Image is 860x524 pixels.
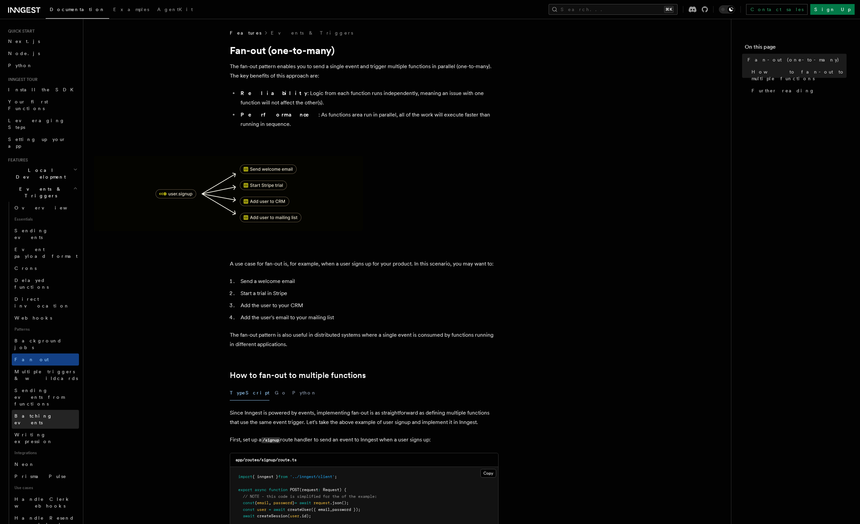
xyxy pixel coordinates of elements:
a: Delayed functions [12,274,79,293]
h1: Fan-out (one-to-many) [230,44,499,56]
span: await [299,501,311,505]
button: Local Development [5,164,79,183]
span: Local Development [5,167,73,180]
span: Features [5,157,28,163]
span: Delayed functions [14,278,49,290]
span: = [295,501,297,505]
li: : Logic from each function runs independently, meaning an issue with one function will not affect... [239,89,499,107]
button: Go [275,385,287,400]
a: Event payload format [12,243,79,262]
img: A diagram showing how to fan-out to multiple functions [94,156,363,231]
span: Your first Functions [8,99,48,111]
p: The fan-out pattern is also useful in distributed systems where a single event is consumed by fun... [230,330,499,349]
span: Overview [14,205,84,210]
span: ({ email [311,507,330,512]
span: Prisma Pulse [14,474,67,479]
span: , [269,501,271,505]
span: await [273,507,285,512]
span: ) { [339,487,346,492]
span: Direct invocation [14,296,70,308]
span: Leveraging Steps [8,118,65,130]
span: '../inngest/client' [290,474,335,479]
span: : [318,487,320,492]
li: Add the user's email to your mailing list [239,313,499,322]
button: Events & Triggers [5,183,79,202]
span: (request [299,487,318,492]
span: Sending events [14,228,48,240]
span: Neon [14,462,35,467]
span: Features [230,30,261,36]
a: Prisma Pulse [12,470,79,482]
span: Node.js [8,51,40,56]
a: Background jobs [12,335,79,353]
span: Handle Clerk webhooks [14,496,71,509]
span: function [269,487,288,492]
span: export [238,487,252,492]
span: How to fan-out to multiple functions [751,68,847,82]
code: /signup [261,437,280,443]
a: Leveraging Steps [5,114,79,133]
a: Sending events from functions [12,384,79,410]
span: const [243,501,255,505]
a: AgentKit [153,2,197,18]
span: Writing expression [14,432,53,444]
h4: On this page [745,43,847,54]
button: Python [292,385,317,400]
a: Webhooks [12,312,79,324]
button: Toggle dark mode [719,5,735,13]
span: , [330,507,332,512]
span: email [257,501,269,505]
p: First, set up a route handler to send an event to Inngest when a user signs up: [230,435,499,445]
a: Documentation [46,2,109,19]
span: Batching events [14,413,52,425]
span: Use cases [12,482,79,493]
span: createSession [257,514,288,518]
p: Since Inngest is powered by events, implementing fan-out is as straightforward as defining multip... [230,408,499,427]
span: Documentation [50,7,105,12]
span: .id); [299,514,311,518]
span: async [255,487,266,492]
span: Patterns [12,324,79,335]
span: Fan-out (one-to-many) [747,56,840,63]
li: Send a welcome email [239,277,499,286]
span: ; [335,474,337,479]
a: Handle Clerk webhooks [12,493,79,512]
span: ( [288,514,290,518]
span: Examples [113,7,149,12]
span: Events & Triggers [5,186,73,199]
a: Fan-out (one-to-many) [745,54,847,66]
a: Crons [12,262,79,274]
span: // NOTE - this code is simplified for the of the example: [243,494,377,499]
span: await [243,514,255,518]
span: Python [8,63,33,68]
a: Batching events [12,410,79,429]
a: Setting up your app [5,133,79,152]
a: Node.js [5,47,79,59]
span: Event payload format [14,247,78,259]
span: Fan out [14,357,49,362]
a: Events & Triggers [271,30,353,36]
li: Start a trial in Stripe [239,289,499,298]
a: Install the SDK [5,84,79,96]
span: { [255,501,257,505]
li: : As functions area run in parallel, all of the work will execute faster than running in sequence. [239,110,499,129]
span: const [243,507,255,512]
span: Inngest tour [5,77,38,82]
span: AgentKit [157,7,193,12]
a: Sign Up [810,4,855,15]
a: Sending events [12,225,79,243]
span: Sending events from functions [14,388,64,407]
a: Your first Functions [5,96,79,114]
span: user [290,514,299,518]
a: How to fan-out to multiple functions [749,66,847,85]
span: request [313,501,330,505]
span: Multiple triggers & wildcards [14,369,78,381]
span: import [238,474,252,479]
span: Quick start [5,29,35,34]
span: = [269,507,271,512]
a: Python [5,59,79,72]
a: Neon [12,458,79,470]
span: Crons [14,266,37,271]
span: Next.js [8,39,40,44]
a: Writing expression [12,429,79,447]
